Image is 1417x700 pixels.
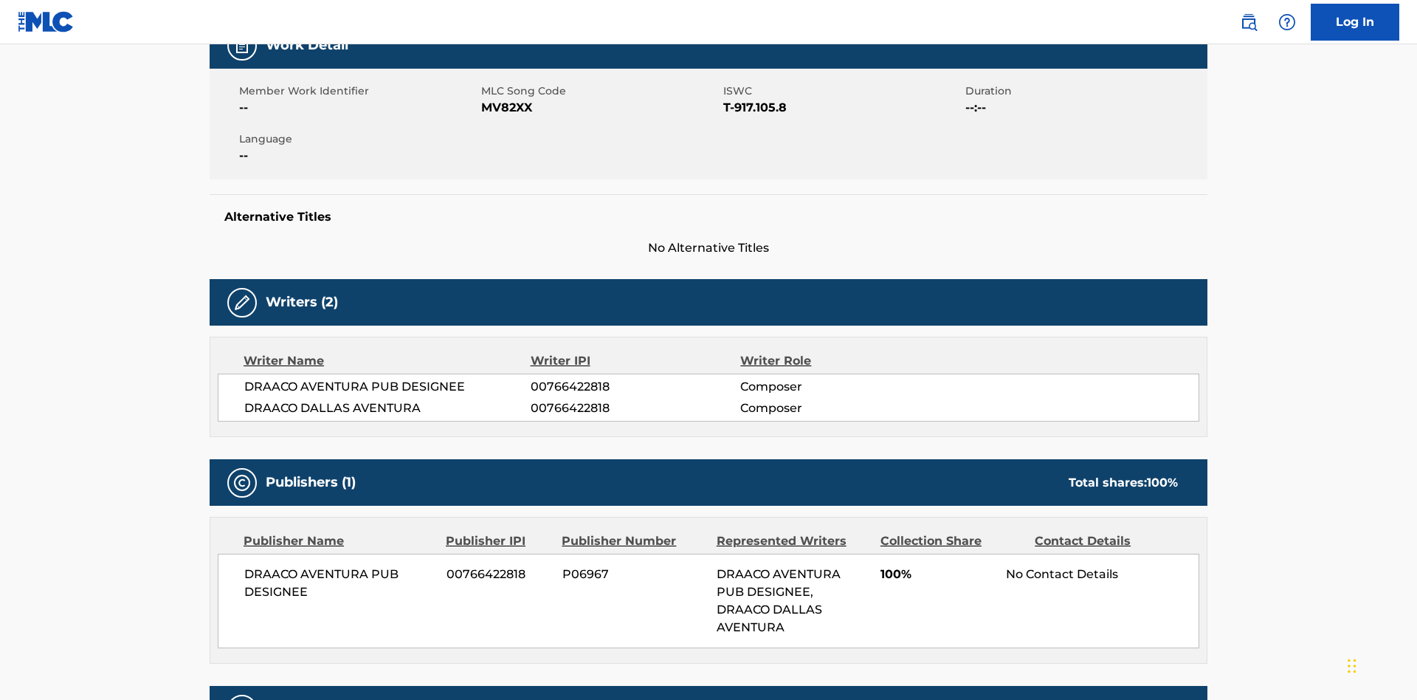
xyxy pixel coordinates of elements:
[266,37,348,54] h5: Work Detail
[531,352,741,370] div: Writer IPI
[562,566,706,583] span: P06967
[1035,532,1178,550] div: Contact Details
[18,11,75,32] img: MLC Logo
[244,352,531,370] div: Writer Name
[239,131,477,147] span: Language
[965,99,1204,117] span: --:--
[562,532,705,550] div: Publisher Number
[965,83,1204,99] span: Duration
[481,99,720,117] span: MV82XX
[880,566,995,583] span: 100%
[447,566,551,583] span: 00766422818
[1348,644,1356,688] div: Drag
[239,83,477,99] span: Member Work Identifier
[1278,13,1296,31] img: help
[740,352,931,370] div: Writer Role
[1006,566,1199,583] div: No Contact Details
[1343,629,1417,700] iframe: Chat Widget
[1234,7,1263,37] a: Public Search
[233,37,251,55] img: Work Detail
[446,532,551,550] div: Publisher IPI
[723,83,962,99] span: ISWC
[481,83,720,99] span: MLC Song Code
[210,239,1207,257] span: No Alternative Titles
[740,378,931,396] span: Composer
[239,147,477,165] span: --
[717,532,869,550] div: Represented Writers
[1311,4,1399,41] a: Log In
[224,210,1193,224] h5: Alternative Titles
[233,474,251,492] img: Publishers
[1240,13,1258,31] img: search
[244,378,531,396] span: DRAACO AVENTURA PUB DESIGNEE
[266,294,338,311] h5: Writers (2)
[266,474,356,491] h5: Publishers (1)
[717,567,841,634] span: DRAACO AVENTURA PUB DESIGNEE, DRAACO DALLAS AVENTURA
[239,99,477,117] span: --
[233,294,251,312] img: Writers
[244,532,435,550] div: Publisher Name
[1147,476,1178,490] span: 100 %
[531,378,740,396] span: 00766422818
[723,99,962,117] span: T-917.105.8
[880,532,1024,550] div: Collection Share
[740,399,931,417] span: Composer
[531,399,740,417] span: 00766422818
[244,566,435,601] span: DRAACO AVENTURA PUB DESIGNEE
[1069,474,1178,492] div: Total shares:
[244,399,531,417] span: DRAACO DALLAS AVENTURA
[1272,7,1302,37] div: Help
